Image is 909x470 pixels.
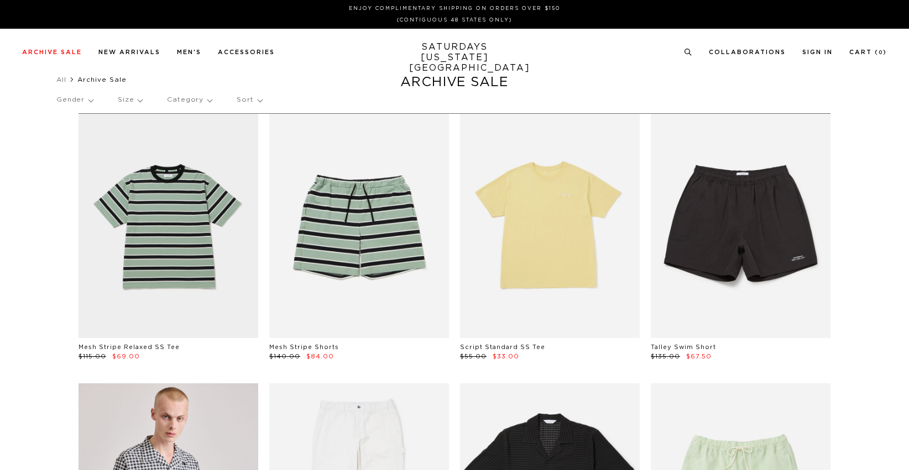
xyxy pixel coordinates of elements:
p: (Contiguous 48 States Only) [27,16,882,24]
a: Mesh Stripe Shorts [269,344,339,350]
a: Cart (0) [849,49,887,55]
a: New Arrivals [98,49,160,55]
span: $33.00 [493,353,519,360]
small: 0 [879,50,883,55]
p: Sort [237,87,262,113]
a: Collaborations [709,49,786,55]
a: Archive Sale [22,49,82,55]
p: Gender [56,87,93,113]
p: Enjoy Complimentary Shipping on Orders Over $150 [27,4,882,13]
span: $55.00 [460,353,487,360]
a: SATURDAYS[US_STATE][GEOGRAPHIC_DATA] [409,42,500,73]
a: Talley Swim Short [651,344,716,350]
span: $140.00 [269,353,300,360]
a: Sign In [802,49,833,55]
p: Category [167,87,212,113]
span: Archive Sale [77,76,127,83]
a: Men's [177,49,201,55]
a: Accessories [218,49,275,55]
a: All [56,76,66,83]
a: Script Standard SS Tee [460,344,545,350]
span: $115.00 [79,353,106,360]
span: $67.50 [686,353,712,360]
span: $69.00 [112,353,140,360]
a: Mesh Stripe Relaxed SS Tee [79,344,180,350]
p: Size [118,87,142,113]
span: $135.00 [651,353,680,360]
span: $84.00 [306,353,334,360]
